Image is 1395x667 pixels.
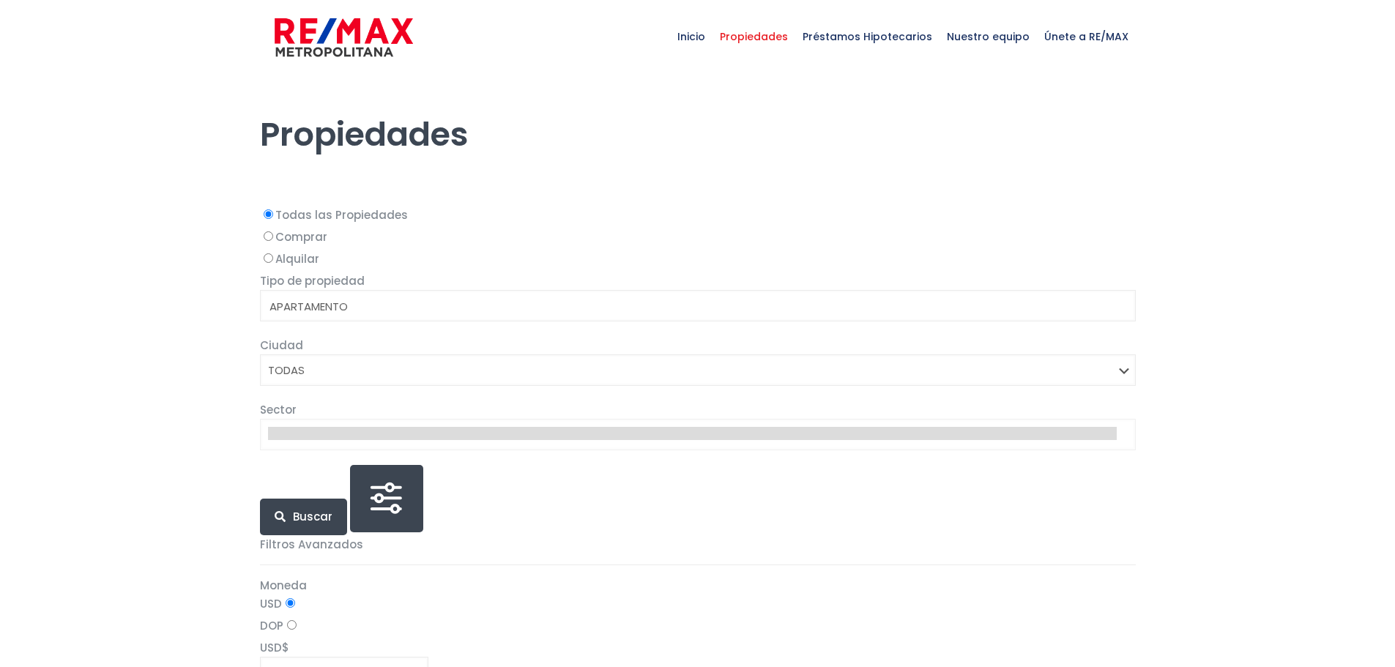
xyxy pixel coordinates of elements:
span: Sector [260,402,297,417]
span: Propiedades [713,15,795,59]
button: Buscar [260,499,347,535]
span: Únete a RE/MAX [1037,15,1136,59]
input: USD [286,598,295,608]
span: Inicio [670,15,713,59]
option: APARTAMENTO [268,298,1117,316]
label: USD [260,595,1136,613]
input: Alquilar [264,253,273,263]
p: Filtros Avanzados [260,535,1136,554]
span: Tipo de propiedad [260,273,365,288]
input: Todas las Propiedades [264,209,273,219]
input: Comprar [264,231,273,241]
img: remax-metropolitana-logo [275,15,413,59]
span: Préstamos Hipotecarios [795,15,940,59]
span: Nuestro equipo [940,15,1037,59]
label: Todas las Propiedades [260,206,1136,224]
span: Ciudad [260,338,303,353]
h1: Propiedades [260,74,1136,154]
input: DOP [287,620,297,630]
span: Moneda [260,578,307,593]
span: USD [260,640,282,655]
label: Comprar [260,228,1136,246]
option: CASA [268,316,1117,333]
label: Alquilar [260,250,1136,268]
label: DOP [260,616,1136,635]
